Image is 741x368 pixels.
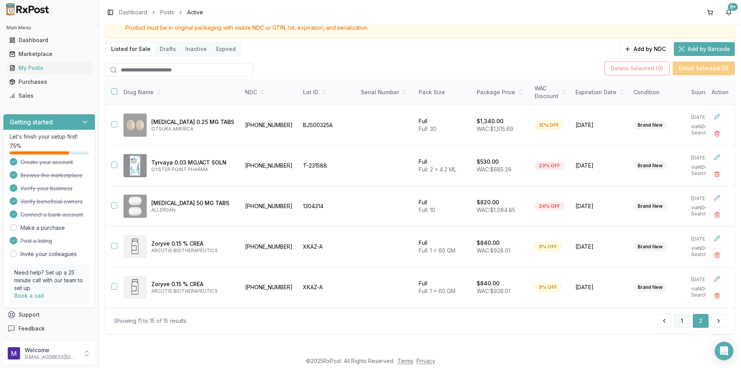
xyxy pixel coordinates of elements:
p: [DATE] [691,114,721,120]
button: My Posts [3,62,95,74]
a: Book a call [14,292,44,299]
p: ALLERGAN [151,207,234,213]
span: Post a listing [20,237,52,245]
button: Expired [211,43,240,55]
p: Let's finish your setup first! [10,133,89,141]
p: OTSUKA AMERICA [151,126,234,132]
span: [DATE] [575,121,624,129]
span: 75 % [10,142,21,150]
div: NDC [245,88,294,96]
span: Full: 2 x 4.2 ML [419,166,456,173]
div: Purchases [9,78,89,86]
p: $530.00 [477,158,499,166]
td: [PHONE_NUMBER] [240,186,298,227]
a: Dashboard [6,33,92,47]
span: Browse the marketplace [20,171,83,179]
p: $820.00 [477,198,499,206]
div: Source [691,88,721,96]
p: [MEDICAL_DATA] 50 MG TABS [151,199,234,207]
button: Support [3,308,95,322]
td: [PHONE_NUMBER] [240,267,298,308]
button: Edit [710,191,724,205]
p: [EMAIL_ADDRESS][DOMAIN_NAME] [25,354,78,360]
th: Pack Size [414,80,472,105]
span: [DATE] [575,162,624,170]
div: Showing 11 to 15 of 15 results [114,317,186,325]
h2: Main Menu [6,25,92,31]
div: Package Price [477,88,525,96]
div: Product must be in original packaging with visible NDC or GTIN, lot, expiration, and serialization. [125,24,728,32]
a: Marketplace [6,47,92,61]
a: My Posts [6,61,92,75]
div: Expiration Date [575,88,624,96]
button: Delete [710,167,724,181]
div: 24% OFF [535,202,564,210]
span: Feedback [19,325,45,332]
td: XKAZ-A [298,227,356,267]
div: 9% OFF [535,283,561,292]
img: Rexulti 0.25 MG TABS [123,114,147,137]
div: Brand New [633,243,667,251]
td: XKAZ-A [298,267,356,308]
p: Zoryve 0.15 % CREA [151,280,234,288]
td: [PHONE_NUMBER] [240,227,298,267]
div: Serial Number [361,88,409,96]
td: Full [414,267,472,308]
button: Edit [710,150,724,164]
p: [MEDICAL_DATA] 0.25 MG TABS [151,118,234,126]
p: ARCUTIS BIOTHERAPEUTICS [151,288,234,294]
a: Dashboard [119,8,147,16]
a: Terms [398,358,413,364]
span: [DATE] [575,283,624,291]
span: Connect a bank account [20,211,83,219]
div: Open Intercom Messenger [715,342,733,360]
img: User avatar [8,347,20,360]
p: [DATE] [691,236,721,242]
span: [DATE] [575,243,624,251]
p: via NDC Search [691,205,721,217]
span: Verify your business [20,185,73,192]
span: WAC: $1,084.85 [477,207,515,213]
span: Full: 30 [419,125,436,132]
button: Drafts [155,43,181,55]
div: Brand New [633,202,667,210]
th: Condition [629,80,687,105]
div: Drug Name [123,88,234,96]
a: Invite your colleagues [20,250,77,258]
span: WAC: $685.39 [477,166,511,173]
span: WAC: $928.01 [477,247,510,254]
div: 12% OFF [535,121,563,129]
button: 1 [674,314,690,328]
button: Delete [710,208,724,222]
button: Sales [3,90,95,102]
button: 9+ [722,6,735,19]
div: Brand New [633,121,667,129]
a: Privacy [416,358,435,364]
button: Edit [710,231,724,245]
button: Feedback [3,322,95,336]
img: Tyrvaya 0.03 MG/ACT SOLN [123,154,147,177]
div: Sales [9,92,89,100]
span: [DATE] [575,202,624,210]
p: [DATE] [691,155,721,161]
button: Listed for Sale [107,43,155,55]
p: ARCUTIS BIOTHERAPEUTICS [151,248,234,254]
td: Full [414,146,472,186]
a: Sales [6,89,92,103]
p: via NDC Search [691,245,721,258]
button: 2 [693,314,709,328]
p: $840.00 [477,239,499,247]
span: Active [187,8,203,16]
p: Welcome [25,346,78,354]
p: via NDC Search [691,124,721,136]
div: 9+ [728,3,738,11]
td: T-231588 [298,146,356,186]
p: via NDC Search [691,164,721,176]
img: Zoryve 0.15 % CREA [123,276,147,299]
td: Full [414,186,472,227]
a: Purchases [6,75,92,89]
button: Marketplace [3,48,95,60]
nav: breadcrumb [119,8,203,16]
p: Tyrvaya 0.03 MG/ACT SOLN [151,159,234,166]
a: Posts [160,8,174,16]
